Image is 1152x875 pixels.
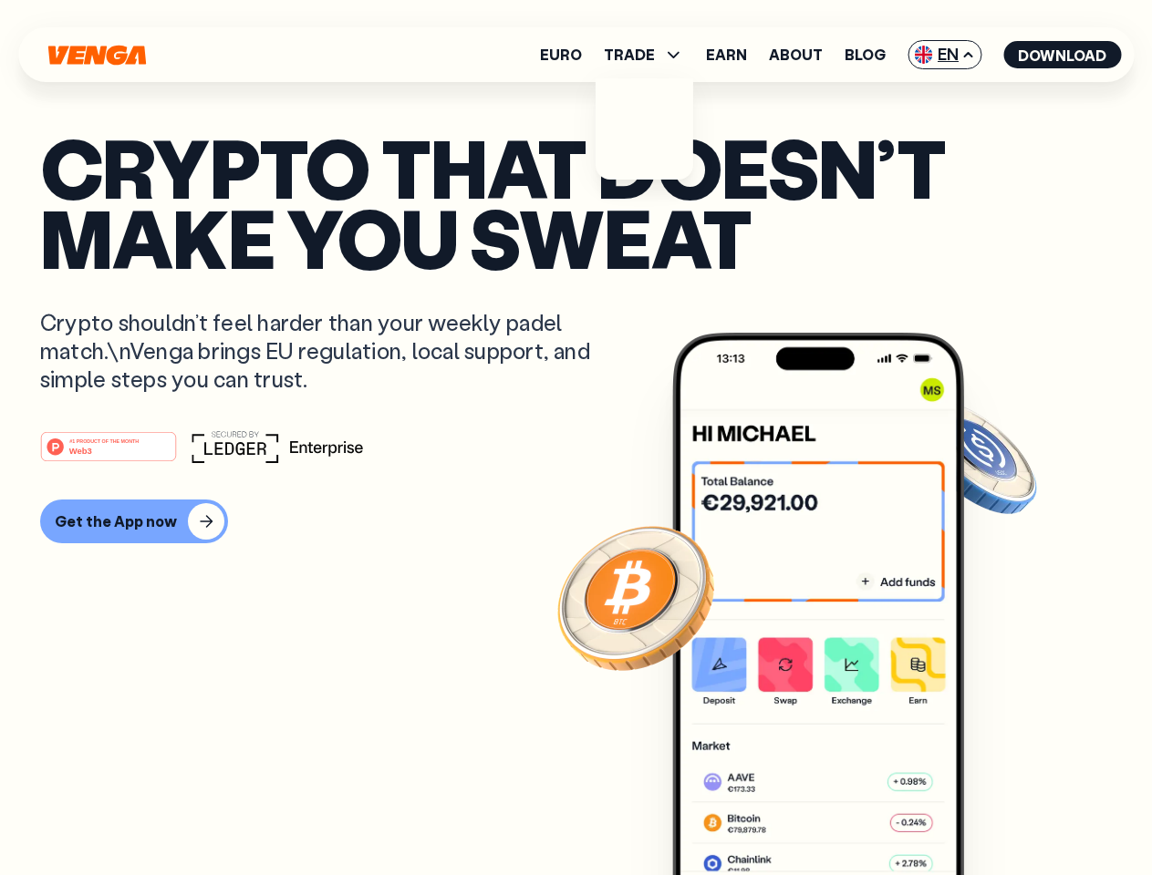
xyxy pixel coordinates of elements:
a: Get the App now [40,499,1112,543]
div: Get the App now [55,512,177,530]
a: About [769,47,823,62]
tspan: #1 PRODUCT OF THE MONTH [69,437,139,443]
img: flag-uk [914,46,932,64]
svg: Home [46,45,148,66]
img: USDC coin [909,392,1041,523]
span: EN [908,40,981,69]
tspan: Web3 [69,445,92,455]
a: Euro [540,47,582,62]
img: Bitcoin [554,515,718,679]
span: TRADE [604,44,684,66]
button: Get the App now [40,499,228,543]
span: TRADE [604,47,655,62]
p: Crypto shouldn’t feel harder than your weekly padel match.\nVenga brings EU regulation, local sup... [40,308,617,394]
p: Crypto that doesn’t make you sweat [40,132,1112,272]
a: #1 PRODUCT OF THE MONTHWeb3 [40,442,177,466]
a: Blog [845,47,886,62]
button: Download [1003,41,1121,68]
a: Earn [706,47,747,62]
